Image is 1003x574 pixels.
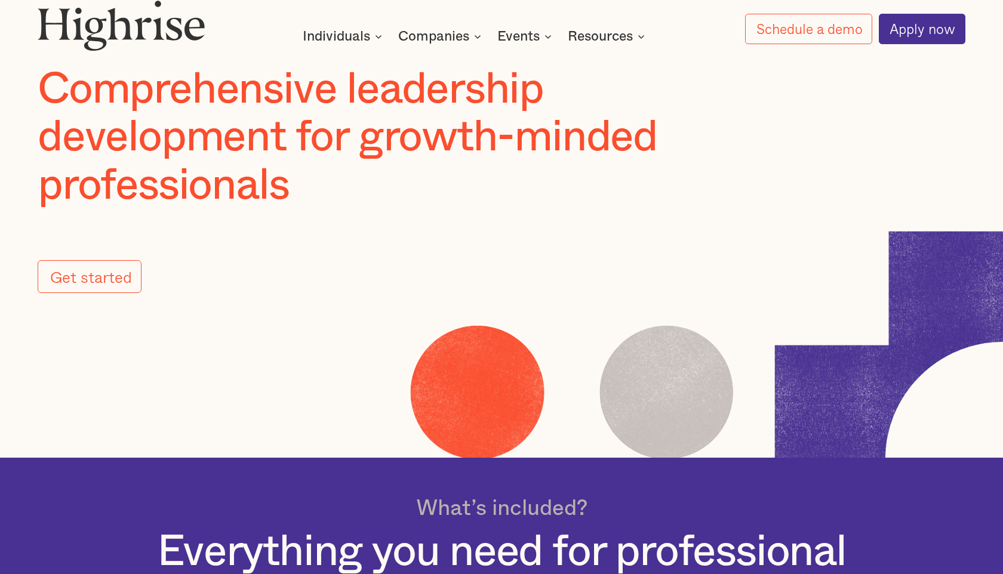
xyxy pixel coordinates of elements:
[398,29,485,44] div: Companies
[416,495,587,521] h4: What’s included?
[38,260,141,293] a: Get started
[398,29,469,44] div: Companies
[568,29,633,44] div: Resources
[497,29,555,44] div: Events
[303,29,386,44] div: Individuals
[745,14,872,44] a: Schedule a demo
[497,29,540,44] div: Events
[38,66,715,211] h1: Comprehensive leadership development for growth-minded professionals
[879,14,965,44] a: Apply now
[568,29,648,44] div: Resources
[303,29,370,44] div: Individuals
